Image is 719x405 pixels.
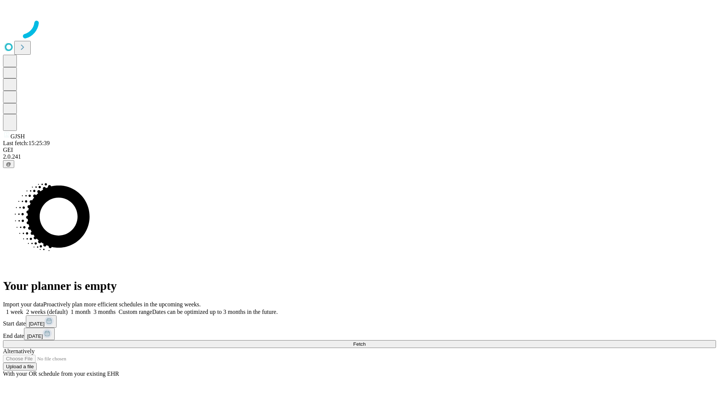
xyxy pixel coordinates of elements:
[26,315,57,328] button: [DATE]
[3,315,716,328] div: Start date
[24,328,55,340] button: [DATE]
[6,161,11,167] span: @
[3,160,14,168] button: @
[152,309,277,315] span: Dates can be optimized up to 3 months in the future.
[3,370,119,377] span: With your OR schedule from your existing EHR
[3,147,716,153] div: GEI
[353,341,365,347] span: Fetch
[3,340,716,348] button: Fetch
[94,309,116,315] span: 3 months
[3,153,716,160] div: 2.0.241
[71,309,91,315] span: 1 month
[3,328,716,340] div: End date
[43,301,201,307] span: Proactively plan more efficient schedules in the upcoming weeks.
[119,309,152,315] span: Custom range
[6,309,23,315] span: 1 week
[3,301,43,307] span: Import your data
[3,140,50,146] span: Last fetch: 15:25:39
[3,348,34,354] span: Alternatively
[3,279,716,293] h1: Your planner is empty
[10,133,25,139] span: GJSH
[26,309,68,315] span: 2 weeks (default)
[3,363,37,370] button: Upload a file
[27,333,43,339] span: [DATE]
[29,321,45,327] span: [DATE]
